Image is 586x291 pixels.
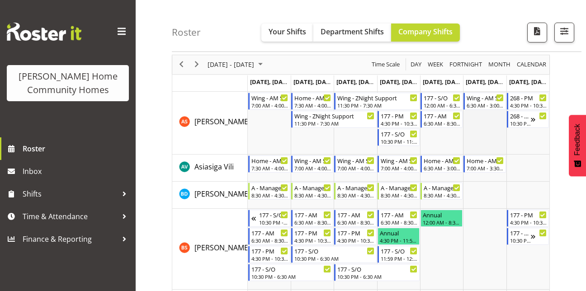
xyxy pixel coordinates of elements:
[337,228,374,237] div: 177 - PM
[409,59,423,70] button: Timeline Day
[204,55,268,74] div: September 01 - 07, 2025
[291,183,333,200] div: Barbara Dunlop"s event - A - Manager Begin From Tuesday, September 2, 2025 at 8:30:00 AM GMT+12:0...
[172,155,248,182] td: Asiasiga Vili resource
[449,59,483,70] span: Fortnight
[337,237,374,244] div: 4:30 PM - 10:30 PM
[251,183,288,192] div: A - Manager
[421,210,463,227] div: Billie Sothern"s event - Annual Begin From Friday, September 5, 2025 at 12:00:00 AM GMT+12:00 End...
[248,210,290,227] div: Billie Sothern"s event - 177 - S/O Begin From Sunday, August 31, 2025 at 10:30:00 PM GMT+12:00 En...
[293,78,335,86] span: [DATE], [DATE]
[507,111,549,128] div: Arshdeep Singh"s event - 268 - S/O Begin From Sunday, September 7, 2025 at 10:30:00 PM GMT+12:00 ...
[294,228,331,237] div: 177 - PM
[466,78,507,86] span: [DATE], [DATE]
[23,142,131,155] span: Roster
[251,156,288,165] div: Home - AM Support 3
[510,210,547,219] div: 177 - PM
[381,156,417,165] div: Wing - AM Support 2
[423,78,464,86] span: [DATE], [DATE]
[510,111,531,120] div: 268 - S/O
[251,228,288,237] div: 177 - AM
[334,183,376,200] div: Barbara Dunlop"s event - A - Manager Begin From Wednesday, September 3, 2025 at 8:30:00 AM GMT+12...
[191,59,203,70] button: Next
[294,102,331,109] div: 7:30 AM - 4:00 PM
[421,183,463,200] div: Barbara Dunlop"s event - A - Manager Begin From Friday, September 5, 2025 at 8:30:00 AM GMT+12:00...
[516,59,547,70] span: calendar
[172,209,248,290] td: Billie Sothern resource
[16,70,120,97] div: [PERSON_NAME] Home Community Homes
[510,102,547,109] div: 4:30 PM - 10:30 PM
[423,219,460,226] div: 12:00 AM - 8:30 AM
[291,246,377,263] div: Billie Sothern"s event - 177 - S/O Begin From Tuesday, September 2, 2025 at 10:30:00 PM GMT+12:00...
[554,23,574,42] button: Filter Shifts
[507,228,549,245] div: Billie Sothern"s event - 177 - S/O Begin From Sunday, September 7, 2025 at 10:30:00 PM GMT+12:00 ...
[172,27,201,38] h4: Roster
[175,59,188,70] button: Previous
[7,23,81,41] img: Rosterit website logo
[248,183,290,200] div: Barbara Dunlop"s event - A - Manager Begin From Monday, September 1, 2025 at 8:30:00 AM GMT+12:00...
[463,93,506,110] div: Arshdeep Singh"s event - Wing - AM Support 1 Begin From Saturday, September 6, 2025 at 6:30:00 AM...
[380,237,417,244] div: 4:30 PM - 11:59 PM
[259,210,288,219] div: 177 - S/O
[207,59,255,70] span: [DATE] - [DATE]
[378,129,420,146] div: Arshdeep Singh"s event - 177 - S/O Begin From Thursday, September 4, 2025 at 10:30:00 PM GMT+12:0...
[248,228,290,245] div: Billie Sothern"s event - 177 - AM Begin From Monday, September 1, 2025 at 6:30:00 AM GMT+12:00 En...
[294,183,331,192] div: A - Manager
[194,116,250,127] a: [PERSON_NAME]
[337,183,374,192] div: A - Manager
[421,155,463,173] div: Asiasiga Vili"s event - Home - AM Support 2 Begin From Friday, September 5, 2025 at 6:30:00 AM GM...
[337,264,417,273] div: 177 - S/O
[424,120,460,127] div: 6:30 AM - 8:30 AM
[248,264,334,281] div: Billie Sothern"s event - 177 - S/O Begin From Monday, September 1, 2025 at 10:30:00 PM GMT+12:00 ...
[381,183,417,192] div: A - Manager
[381,164,417,172] div: 7:00 AM - 4:00 PM
[370,59,402,70] button: Time Scale
[294,255,374,262] div: 10:30 PM - 6:30 AM
[321,27,384,37] span: Department Shifts
[510,93,547,102] div: 268 - PM
[337,164,374,172] div: 7:00 AM - 4:00 PM
[313,23,391,42] button: Department Shifts
[421,93,463,110] div: Arshdeep Singh"s event - 177 - S/O Begin From Friday, September 5, 2025 at 12:00:00 AM GMT+12:00 ...
[467,164,503,172] div: 7:00 AM - 3:30 PM
[250,78,291,86] span: [DATE], [DATE]
[251,264,331,273] div: 177 - S/O
[381,246,417,255] div: 177 - S/O
[410,59,422,70] span: Day
[248,93,290,110] div: Arshdeep Singh"s event - Wing - AM Support 2 Begin From Monday, September 1, 2025 at 7:00:00 AM G...
[251,192,288,199] div: 8:30 AM - 4:30 PM
[378,111,420,128] div: Arshdeep Singh"s event - 177 - PM Begin From Thursday, September 4, 2025 at 4:30:00 PM GMT+12:00 ...
[251,273,331,280] div: 10:30 PM - 6:30 AM
[172,182,248,209] td: Barbara Dunlop resource
[294,246,374,255] div: 177 - S/O
[174,55,189,74] div: previous period
[294,164,331,172] div: 7:00 AM - 4:00 PM
[334,210,376,227] div: Billie Sothern"s event - 177 - AM Begin From Wednesday, September 3, 2025 at 6:30:00 AM GMT+12:00...
[424,111,460,120] div: 177 - AM
[380,78,421,86] span: [DATE], [DATE]
[381,255,417,262] div: 11:59 PM - 12:00 AM
[23,187,118,201] span: Shifts
[251,246,288,255] div: 177 - PM
[507,210,549,227] div: Billie Sothern"s event - 177 - PM Begin From Sunday, September 7, 2025 at 4:30:00 PM GMT+12:00 En...
[378,246,420,263] div: Billie Sothern"s event - 177 - S/O Begin From Thursday, September 4, 2025 at 11:59:00 PM GMT+12:0...
[424,183,460,192] div: A - Manager
[527,23,547,42] button: Download a PDF of the roster according to the set date range.
[424,102,460,109] div: 12:00 AM - 6:30 AM
[291,228,333,245] div: Billie Sothern"s event - 177 - PM Begin From Tuesday, September 2, 2025 at 4:30:00 PM GMT+12:00 E...
[172,92,248,155] td: Arshdeep Singh resource
[337,102,417,109] div: 11:30 PM - 7:30 AM
[426,59,445,70] button: Timeline Week
[194,189,250,199] span: [PERSON_NAME]
[291,111,377,128] div: Arshdeep Singh"s event - Wing - ZNight Support Begin From Tuesday, September 2, 2025 at 11:30:00 ...
[23,210,118,223] span: Time & Attendance
[391,23,460,42] button: Company Shifts
[294,192,331,199] div: 8:30 AM - 4:30 PM
[337,93,417,102] div: Wing - ZNight Support
[381,192,417,199] div: 8:30 AM - 4:30 PM
[251,164,288,172] div: 7:30 AM - 4:00 PM
[337,219,374,226] div: 6:30 AM - 8:30 AM
[291,93,333,110] div: Arshdeep Singh"s event - Home - AM Support 3 Begin From Tuesday, September 2, 2025 at 7:30:00 AM ...
[448,59,484,70] button: Fortnight
[378,183,420,200] div: Barbara Dunlop"s event - A - Manager Begin From Thursday, September 4, 2025 at 8:30:00 AM GMT+12:...
[334,93,420,110] div: Arshdeep Singh"s event - Wing - ZNight Support Begin From Wednesday, September 3, 2025 at 11:30:0...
